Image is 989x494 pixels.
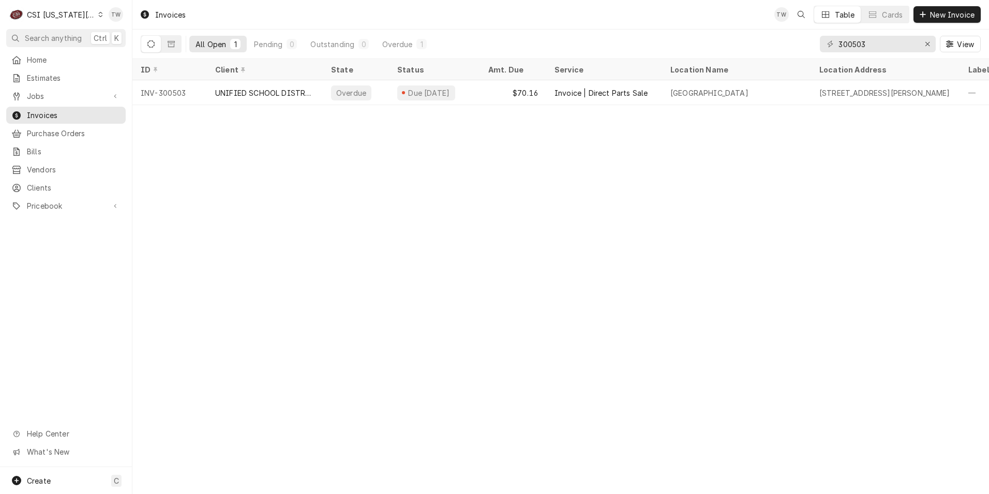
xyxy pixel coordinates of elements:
[6,197,126,214] a: Go to Pricebook
[141,64,197,75] div: ID
[835,9,855,20] div: Table
[27,128,121,139] span: Purchase Orders
[27,476,51,485] span: Create
[114,475,119,486] span: C
[25,33,82,43] span: Search anything
[232,39,238,50] div: 1
[215,64,312,75] div: Client
[9,7,24,22] div: CSI Kansas City.'s Avatar
[819,64,950,75] div: Location Address
[480,80,546,105] div: $70.16
[27,110,121,121] span: Invoices
[27,146,121,157] span: Bills
[6,179,126,196] a: Clients
[6,88,126,105] a: Go to Jobs
[114,33,119,43] span: K
[882,9,903,20] div: Cards
[94,33,107,43] span: Ctrl
[109,7,123,22] div: TW
[9,7,24,22] div: C
[774,7,789,22] div: TW
[382,39,412,50] div: Overdue
[6,51,126,68] a: Home
[215,88,314,98] div: UNIFIED SCHOOL DISTRICT #232
[27,428,119,439] span: Help Center
[27,446,119,457] span: What's New
[793,6,810,23] button: Open search
[6,161,126,178] a: Vendors
[6,425,126,442] a: Go to Help Center
[940,36,981,52] button: View
[27,54,121,65] span: Home
[6,69,126,86] a: Estimates
[289,39,295,50] div: 0
[919,36,936,52] button: Erase input
[27,91,105,101] span: Jobs
[488,64,536,75] div: Amt. Due
[838,36,916,52] input: Keyword search
[27,182,121,193] span: Clients
[132,80,207,105] div: INV-300503
[555,64,652,75] div: Service
[555,88,648,98] div: Invoice | Direct Parts Sale
[335,88,367,98] div: Overdue
[27,200,105,211] span: Pricebook
[6,125,126,142] a: Purchase Orders
[6,29,126,47] button: Search anythingCtrlK
[819,88,950,98] div: [STREET_ADDRESS][PERSON_NAME]
[310,39,354,50] div: Outstanding
[6,107,126,124] a: Invoices
[361,39,367,50] div: 0
[6,443,126,460] a: Go to What's New
[27,72,121,83] span: Estimates
[670,64,801,75] div: Location Name
[27,9,95,20] div: CSI [US_STATE][GEOGRAPHIC_DATA].
[397,64,470,75] div: Status
[6,143,126,160] a: Bills
[254,39,282,50] div: Pending
[418,39,425,50] div: 1
[331,64,381,75] div: State
[196,39,226,50] div: All Open
[109,7,123,22] div: Tori Warrick's Avatar
[407,88,451,98] div: Due [DATE]
[774,7,789,22] div: Tori Warrick's Avatar
[913,6,981,23] button: New Invoice
[928,9,977,20] span: New Invoice
[670,88,748,98] div: [GEOGRAPHIC_DATA]
[955,39,976,50] span: View
[27,164,121,175] span: Vendors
